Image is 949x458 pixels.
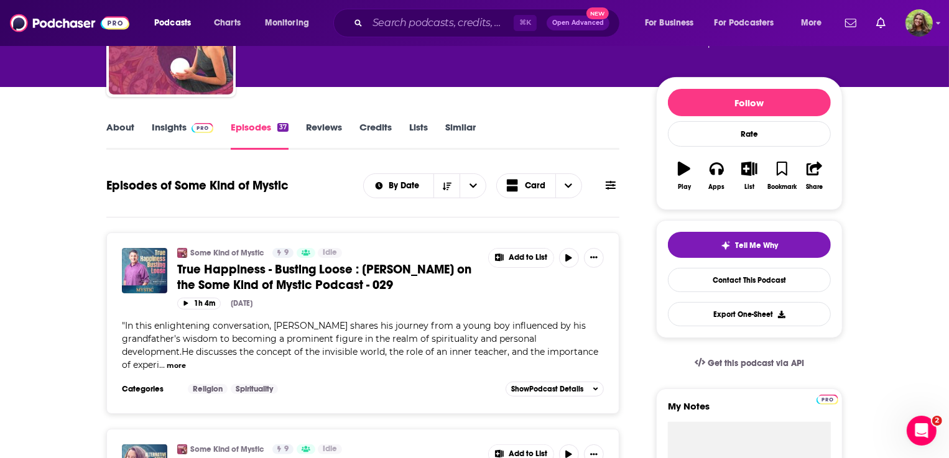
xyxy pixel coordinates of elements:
[306,121,342,150] a: Reviews
[272,444,294,454] a: 9
[668,400,831,422] label: My Notes
[284,443,289,456] span: 9
[547,16,609,30] button: Open AdvancedNew
[715,14,774,32] span: For Podcasters
[792,13,838,33] button: open menu
[460,174,486,198] button: open menu
[840,12,861,34] a: Show notifications dropdown
[10,11,129,35] img: Podchaser - Follow, Share and Rate Podcasts
[907,416,937,446] iframe: Intercom live chat
[159,359,165,370] span: ...
[214,14,241,32] span: Charts
[700,153,733,198] button: Apps
[272,248,294,258] a: 9
[767,183,797,191] div: Bookmark
[284,247,289,259] span: 9
[192,123,213,133] img: Podchaser Pro
[167,360,186,371] button: more
[445,121,476,150] a: Similar
[736,240,779,250] span: Tell Me Why
[506,382,604,396] button: ShowPodcast Details
[733,153,766,198] button: List
[584,248,604,268] button: Show More Button
[817,395,838,405] img: Podchaser Pro
[368,13,514,33] input: Search podcasts, credits, & more...
[645,14,694,32] span: For Business
[106,178,289,193] h1: Episodes of Some Kind of Mystic
[511,385,583,393] span: Show Podcast Details
[389,181,424,190] span: By Date
[708,358,804,369] span: Get this podcast via API
[668,302,831,326] button: Export One-Sheet
[177,248,187,258] img: Some Kind of Mystic
[152,121,213,150] a: InsightsPodchaser Pro
[685,348,814,378] a: Get this podcast via API
[177,262,471,293] span: True Happiness - Busting Loose : [PERSON_NAME] on the Some Kind of Mystic Podcast - 029
[489,249,553,267] button: Show More Button
[801,14,822,32] span: More
[525,181,545,190] span: Card
[122,320,598,370] span: In this enlightening conversation, [PERSON_NAME] shares his journey from a young boy influenced b...
[146,13,207,33] button: open menu
[122,248,167,293] img: True Happiness - Busting Loose : Robert Scheinfeld on the Some Kind of Mystic Podcast - 029
[177,444,187,454] img: Some Kind of Mystic
[231,384,278,394] a: Spirituality
[806,183,823,191] div: Share
[277,123,289,132] div: 37
[721,240,731,250] img: tell me why sparkle
[318,248,342,258] a: Idle
[154,14,191,32] span: Podcasts
[871,12,891,34] a: Show notifications dropdown
[509,253,547,262] span: Add to List
[265,14,309,32] span: Monitoring
[636,13,710,33] button: open menu
[345,9,632,37] div: Search podcasts, credits, & more...
[122,320,598,370] span: "
[799,153,831,198] button: Share
[106,121,134,150] a: About
[364,181,434,190] button: open menu
[188,384,228,394] a: Religion
[359,121,392,150] a: Credits
[177,298,221,309] button: 1h 4m
[323,247,337,259] span: Idle
[190,444,264,454] a: Some Kind of Mystic
[744,183,754,191] div: List
[668,121,831,147] div: Rate
[231,299,252,308] div: [DATE]
[363,173,487,198] h2: Choose List sort
[409,121,428,150] a: Lists
[766,153,798,198] button: Bookmark
[323,443,337,456] span: Idle
[817,393,838,405] a: Pro website
[177,262,479,293] a: True Happiness - Busting Loose : [PERSON_NAME] on the Some Kind of Mystic Podcast - 029
[496,173,582,198] button: Choose View
[433,174,460,198] button: Sort Direction
[668,268,831,292] a: Contact This Podcast
[668,89,831,116] button: Follow
[206,13,248,33] a: Charts
[514,15,537,31] span: ⌘ K
[706,13,792,33] button: open menu
[586,7,609,19] span: New
[932,416,942,426] span: 2
[231,121,289,150] a: Episodes37
[256,13,325,33] button: open menu
[709,183,725,191] div: Apps
[190,248,264,258] a: Some Kind of Mystic
[905,9,933,37] button: Show profile menu
[905,9,933,37] img: User Profile
[122,384,178,394] h3: Categories
[905,9,933,37] span: Logged in as reagan34226
[668,153,700,198] button: Play
[552,20,604,26] span: Open Advanced
[668,232,831,258] button: tell me why sparkleTell Me Why
[678,183,691,191] div: Play
[318,444,342,454] a: Idle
